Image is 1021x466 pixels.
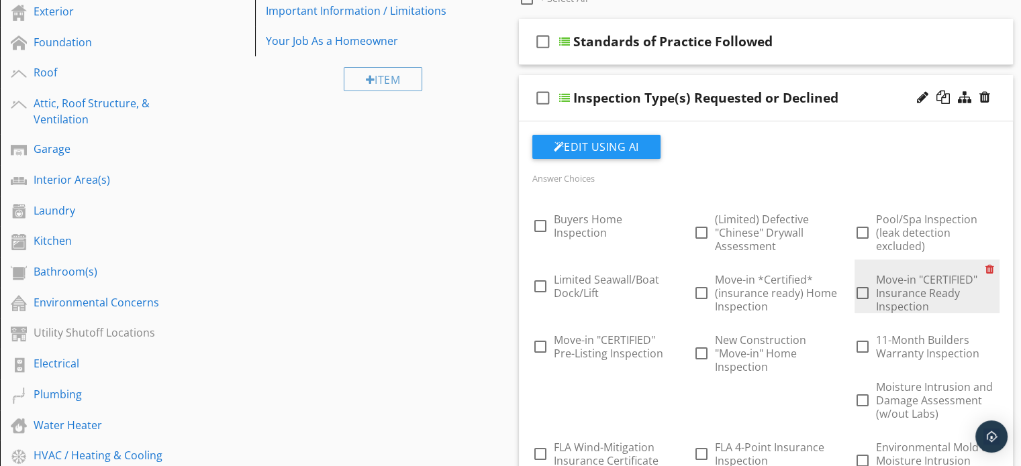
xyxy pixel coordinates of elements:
button: Edit Using AI [532,135,661,159]
i: check_box_outline_blank [532,25,554,58]
div: Water Heater [34,417,191,433]
span: Move-in *Certified* (insurance ready) Home Inspection [715,272,837,314]
span: New Construction "Move-in" Home Inspection [715,333,806,374]
span: Move-in "CERTIFIED" Pre-Listing Inspection [554,333,663,361]
span: Move-in "CERTIFIED" Insurance Ready Inspection [876,272,977,314]
div: Roof [34,64,191,80]
div: Exterior [34,3,191,19]
span: Limited Seawall/Boat Dock/Lift [554,272,659,300]
div: Bathroom(s) [34,264,191,280]
div: Environmental Concerns [34,294,191,310]
span: Pool/Spa Inspection (leak detection excluded) [876,212,977,253]
div: Inspection Type(s) Requested or Declined [573,90,838,106]
div: Foundation [34,34,191,50]
label: Answer Choices [532,172,595,184]
span: 11-Month Builders Warranty Inspection [876,333,979,361]
div: Your Job As a Homeowner [266,33,453,49]
div: Important Information / Limitations [266,3,453,19]
div: Open Intercom Messenger [975,420,1008,453]
div: Laundry [34,202,191,219]
span: (Limited) Defective "Chinese" Drywall Assessment [715,212,809,253]
div: Electrical [34,355,191,371]
span: Buyers Home Inspection [554,212,622,240]
div: Plumbing [34,386,191,402]
div: Interior Area(s) [34,172,191,188]
span: Moisture Intrusion and Damage Assessment (w/out Labs) [876,380,993,421]
div: Utility Shutoff Locations [34,325,191,341]
div: Attic, Roof Structure, & Ventilation [34,95,191,127]
i: check_box_outline_blank [532,82,554,114]
div: Item [344,67,423,91]
div: HVAC / Heating & Cooling [34,447,191,463]
div: Garage [34,141,191,157]
div: Standards of Practice Followed [573,34,773,50]
div: Kitchen [34,233,191,249]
